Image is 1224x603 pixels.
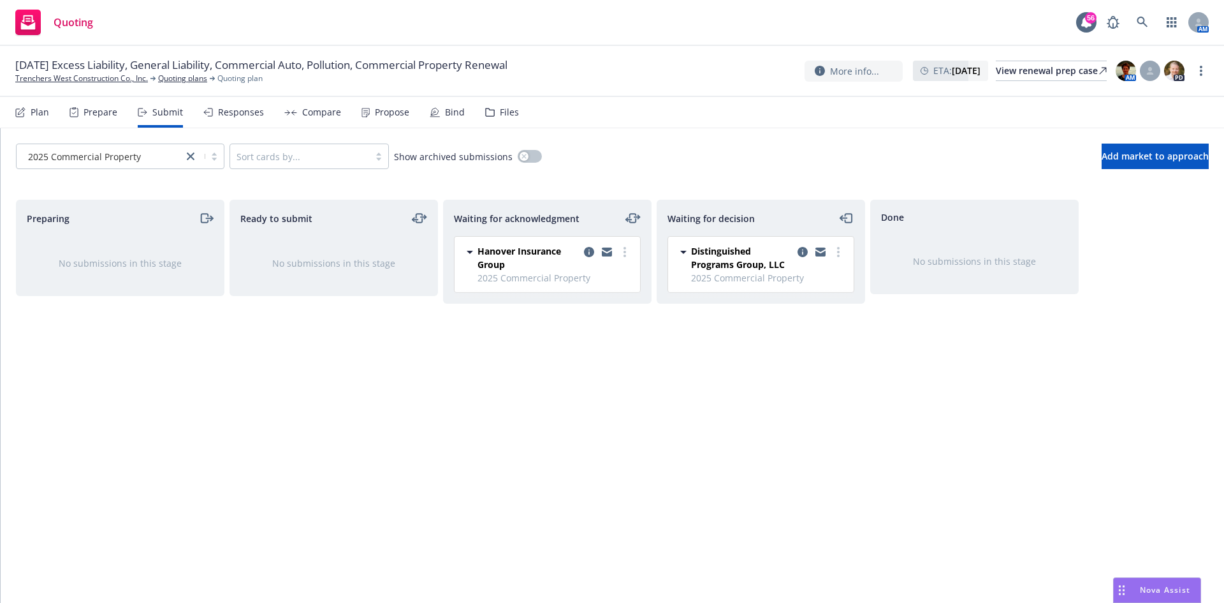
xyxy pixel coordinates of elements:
[805,61,903,82] button: More info...
[1085,12,1096,24] div: 56
[599,244,615,260] a: copy logging email
[477,271,632,285] span: 2025 Commercial Property
[881,211,904,224] span: Done
[31,107,49,117] div: Plan
[1159,10,1184,35] a: Switch app
[477,244,579,271] span: Hanover Insurance Group
[813,244,828,260] a: copy logging email
[240,212,312,225] span: Ready to submit
[302,107,341,117] div: Compare
[1193,63,1209,78] a: more
[10,4,98,40] a: Quoting
[394,150,513,163] span: Show archived submissions
[952,64,980,77] strong: [DATE]
[412,211,427,226] a: moveLeftRight
[218,107,264,117] div: Responses
[795,244,810,260] a: copy logging email
[667,212,755,225] span: Waiting for decision
[831,244,846,260] a: more
[1113,577,1201,603] button: Nova Assist
[251,257,417,270] div: No submissions in this stage
[581,244,597,260] a: copy logging email
[1114,578,1130,602] div: Drag to move
[1102,144,1209,169] button: Add market to approach
[23,150,177,163] span: 2025 Commercial Property
[996,61,1107,80] div: View renewal prep case
[1116,61,1136,81] img: photo
[158,73,207,84] a: Quoting plans
[198,211,214,226] a: moveRight
[15,73,148,84] a: Trenchers West Construction Co., Inc.
[691,244,792,271] span: Distinguished Programs Group, LLC
[996,61,1107,81] a: View renewal prep case
[625,211,641,226] a: moveLeftRight
[27,212,69,225] span: Preparing
[28,150,141,163] span: 2025 Commercial Property
[445,107,465,117] div: Bind
[1130,10,1155,35] a: Search
[1140,584,1190,595] span: Nova Assist
[54,17,93,27] span: Quoting
[454,212,579,225] span: Waiting for acknowledgment
[839,211,854,226] a: moveLeft
[152,107,183,117] div: Submit
[933,64,980,77] span: ETA :
[37,257,203,270] div: No submissions in this stage
[84,107,117,117] div: Prepare
[1100,10,1126,35] a: Report a Bug
[617,244,632,260] a: more
[217,73,263,84] span: Quoting plan
[1102,150,1209,162] span: Add market to approach
[500,107,519,117] div: Files
[1164,61,1184,81] img: photo
[375,107,409,117] div: Propose
[891,255,1058,268] div: No submissions in this stage
[15,57,507,73] span: [DATE] Excess Liability, General Liability, Commercial Auto, Pollution, Commercial Property Renewal
[183,149,198,164] a: close
[691,271,846,285] span: 2025 Commercial Property
[830,64,879,78] span: More info...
